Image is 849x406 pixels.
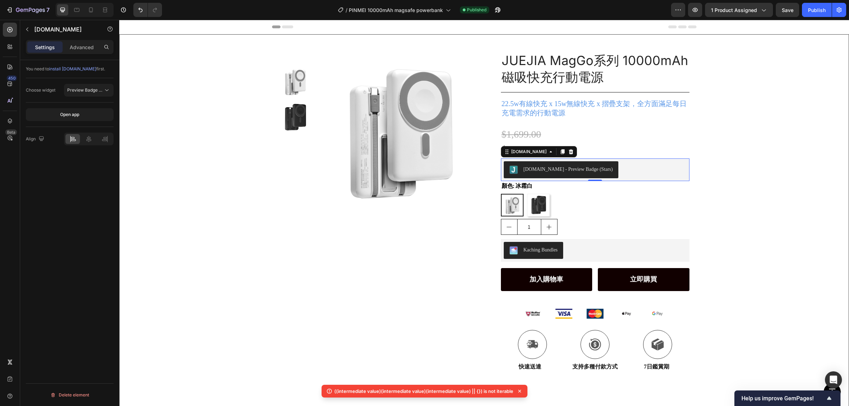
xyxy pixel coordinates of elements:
img: gempages_584237370715407220-da1b04e2-3473-44aa-85ec-0a5057720f1e.png [405,289,422,299]
div: $1,199.00 [382,122,570,139]
h1: JUEJIA MagGo系列 10000mAh 磁吸快充行動電源 [382,32,570,66]
div: 450 [7,75,17,81]
button: Delete element [26,389,114,401]
button: 1 product assigned [705,3,773,17]
span: Published [467,7,486,13]
div: Undo/Redo [133,3,162,17]
button: increment [422,199,438,215]
button: 7 [3,3,53,17]
p: 快速送達 [399,343,427,351]
button: 加入購物車 [382,248,473,271]
img: gempages_584237370715407220-48eb4f35-d435-4ae8-bfff-870e132d2cc9.png [467,289,484,299]
img: Judgeme.png [390,146,399,154]
span: Save [782,7,793,13]
div: Publish [808,6,826,14]
p: 7 [46,6,50,14]
div: You need to first. [26,66,114,72]
div: $1,699.00 [382,107,570,122]
div: Beta [5,129,17,135]
p: 支持多種付款方式 [453,343,498,351]
div: Align [26,134,46,144]
div: Choose widget [26,87,56,93]
span: Help us improve GemPages! [741,395,825,402]
div: Delete element [50,391,89,399]
img: KachingBundles.png [390,226,399,235]
button: 立即購買 [479,248,570,271]
button: Publish [802,3,832,17]
p: 22.5w有線快充 x 15w無線快充 x 摺疊支架，全方面滿足每日充電需求的行動電源 [382,79,570,98]
p: Advanced [70,43,94,51]
button: Preview Badge (Stars) [64,84,114,97]
div: Open Intercom Messenger [825,371,842,388]
button: Save [776,3,799,17]
p: Judge.me [34,25,94,34]
button: Show survey - Help us improve GemPages! [741,394,833,402]
button: Kaching Bundles [385,222,444,239]
span: Preview Badge (Stars) [67,87,112,93]
legend: 顏色: 冰霜白 [382,161,414,171]
img: gempages_584237370715407220-8dcde285-cd80-496d-b4ee-657e4baffa10.png [436,289,453,299]
div: [DOMAIN_NAME] [391,129,429,135]
span: PINMEI 10000mAh magsafe powerbank [349,6,443,14]
button: Judge.me - Preview Badge (Stars) [385,141,499,158]
iframe: Design area [119,20,849,406]
p: Settings [35,43,55,51]
div: Open app [60,111,79,118]
div: Kaching Bundles [404,226,439,234]
button: Open app [26,108,114,121]
img: gempages_584237370715407220-2777ef6b-9747-48bd-8c35-d0e7a14580c5.png [530,289,547,298]
img: gempages_584237370715407220-8e320c21-4d87-4eeb-9722-87425a562871.png [498,289,515,298]
p: ((intermediate value)(intermediate value)(intermediate value) || {}) is not iterable [334,388,513,395]
span: / [346,6,347,14]
span: 1 product assigned [711,6,757,14]
button: decrement [382,199,398,215]
span: install [DOMAIN_NAME] [49,66,96,71]
div: 加入購物車 [410,255,444,264]
div: 立即購買 [511,255,538,264]
div: [DOMAIN_NAME] - Preview Badge (Stars) [404,146,494,153]
input: quantity [398,199,422,215]
p: 7日鑑賞期 [525,343,552,351]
